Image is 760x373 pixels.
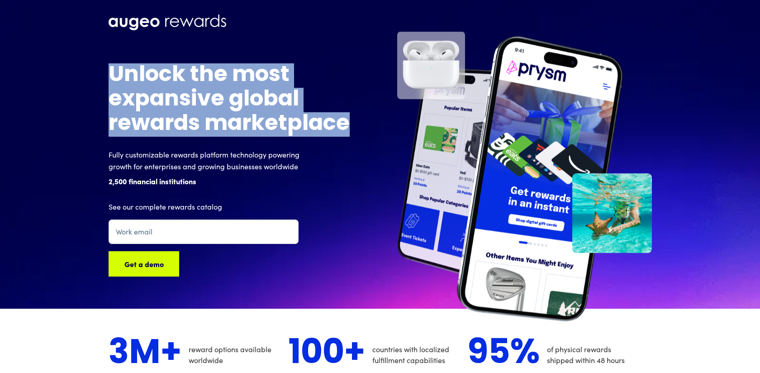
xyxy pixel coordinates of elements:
div: 2,500 financial institutions [109,176,252,190]
div: reward options available worldwide [189,344,279,365]
p: Fully customizable rewards platform technology powering growth for enterprises and growing busine... [109,148,317,172]
div: countries with localized fulfillment capabilities [372,344,459,365]
h1: Unlock the most expansive global rewards marketplace [109,63,353,137]
p: See our complete rewards catalog [109,201,317,212]
form: Augeo Rewards | Demo Request | Landing Page [109,220,317,277]
div: of physical rewards shipped within 48 hours [547,344,638,365]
